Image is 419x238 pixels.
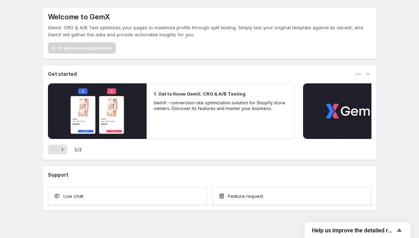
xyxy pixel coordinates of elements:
p: GemX: CRO & A/B Test optimizes your pages to maximize profits through split testing. Simply test ... [48,24,371,38]
h2: 1. Get to Know GemX: CRO & A/B Testing [154,90,246,97]
h3: Support [48,171,68,178]
span: Live chat [63,193,84,200]
span: 1 / 2 [74,146,82,153]
h5: Welcome to GemX [48,13,110,21]
button: Show survey - Help us improve the detailed report for A/B campaigns [312,226,403,234]
p: GemX - conversion rate optimization solution for Shopify store owners. Discover its features and ... [154,100,288,111]
span: Help us improve the detailed report for A/B campaigns [312,227,395,234]
span: Feature request [228,193,263,200]
h3: Get started [48,71,77,78]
